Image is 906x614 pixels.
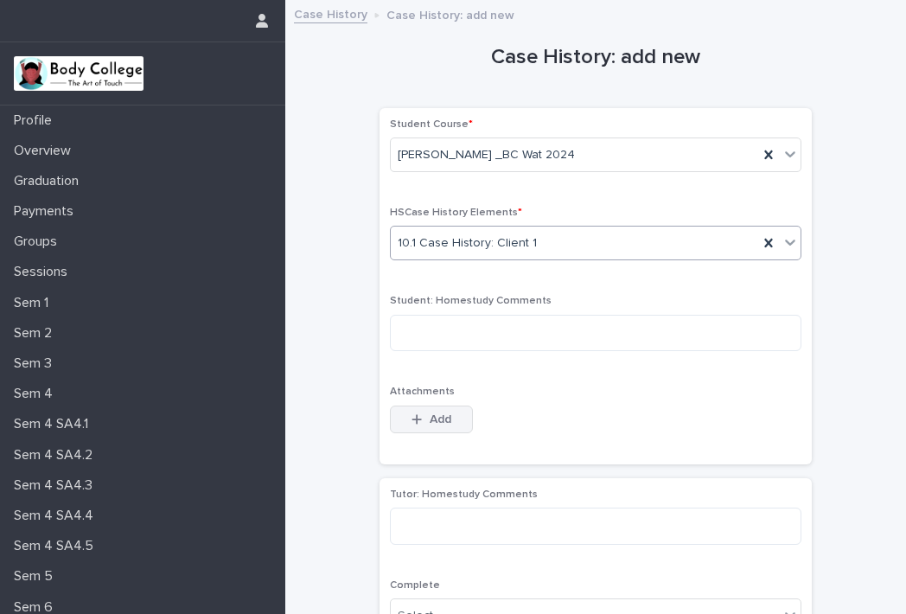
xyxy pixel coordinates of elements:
button: Add [390,406,473,433]
p: Sem 5 [7,568,67,585]
p: Payments [7,203,87,220]
p: Case History: add new [386,4,514,23]
span: Attachments [390,387,455,397]
span: Add [430,413,451,425]
span: 10.1 Case History: Client 1 [398,234,537,253]
span: [PERSON_NAME] _BC Wat 2024 [398,146,575,164]
h1: Case History: add new [380,45,812,70]
p: Sem 1 [7,295,62,311]
p: Sem 4 SA4.1 [7,416,102,432]
p: Sessions [7,264,81,280]
p: Sem 2 [7,325,66,342]
a: Case History [294,3,367,23]
span: Tutor: Homestudy Comments [390,489,538,500]
span: Complete [390,580,440,591]
p: Sem 4 SA4.3 [7,477,106,494]
p: Sem 3 [7,355,66,372]
p: Sem 4 [7,386,67,402]
p: Graduation [7,173,93,189]
p: Sem 4 SA4.4 [7,508,107,524]
p: Groups [7,233,71,250]
span: HSCase History Elements [390,208,522,218]
p: Overview [7,143,85,159]
span: Student: Homestudy Comments [390,296,552,306]
span: Student Course [390,119,473,130]
p: Profile [7,112,66,129]
p: Sem 4 SA4.5 [7,538,107,554]
p: Sem 4 SA4.2 [7,447,106,464]
img: xvtzy2PTuGgGH0xbwGb2 [14,56,144,91]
